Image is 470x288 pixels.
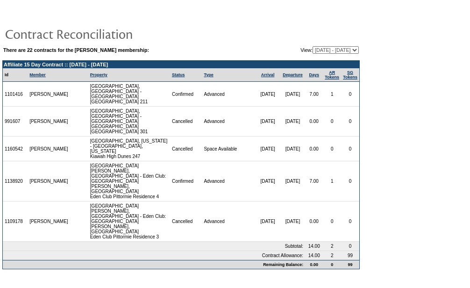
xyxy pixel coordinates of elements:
a: SGTokens [343,70,357,79]
td: [GEOGRAPHIC_DATA][PERSON_NAME], [GEOGRAPHIC_DATA] - Eden Club: [GEOGRAPHIC_DATA][PERSON_NAME], [G... [88,202,170,242]
td: Confirmed [170,82,202,107]
td: [PERSON_NAME] [28,82,71,107]
td: Subtotal: [3,242,305,251]
td: [GEOGRAPHIC_DATA], [GEOGRAPHIC_DATA] - [GEOGRAPHIC_DATA] [GEOGRAPHIC_DATA] [GEOGRAPHIC_DATA] 301 [88,107,170,137]
td: 0 [323,260,341,269]
td: Advanced [202,161,255,202]
td: [DATE] [255,107,280,137]
td: 2 [323,251,341,260]
a: ARTokens [325,70,339,79]
td: Cancelled [170,202,202,242]
td: 0.00 [305,202,323,242]
td: View: [257,46,359,54]
td: [DATE] [255,137,280,161]
td: [DATE] [255,202,280,242]
td: 99 [341,260,359,269]
td: 0.00 [305,137,323,161]
td: 0.00 [305,107,323,137]
td: 0 [341,137,359,161]
a: Member [29,72,46,77]
td: Affiliate 15 Day Contract :: [DATE] - [DATE] [3,61,359,68]
td: 0 [341,107,359,137]
td: [PERSON_NAME] [28,137,71,161]
td: 0 [341,202,359,242]
td: [GEOGRAPHIC_DATA][PERSON_NAME], [GEOGRAPHIC_DATA] - Eden Club: [GEOGRAPHIC_DATA][PERSON_NAME], [G... [88,161,170,202]
td: 0 [341,161,359,202]
a: Departure [283,72,303,77]
td: [PERSON_NAME] [28,107,71,137]
td: 1138920 [3,161,28,202]
td: 1160542 [3,137,28,161]
td: Confirmed [170,161,202,202]
td: Remaining Balance: [3,260,305,269]
td: Space Available [202,137,255,161]
td: [DATE] [280,82,305,107]
td: [DATE] [280,202,305,242]
td: [DATE] [280,107,305,137]
a: Property [90,72,107,77]
img: pgTtlContractReconciliation.gif [5,24,192,43]
td: 2 [323,242,341,251]
td: Cancelled [170,137,202,161]
td: 0 [341,82,359,107]
td: [PERSON_NAME] [28,202,71,242]
td: 1109178 [3,202,28,242]
td: 14.00 [305,242,323,251]
a: Type [204,72,213,77]
td: 1101416 [3,82,28,107]
td: 991607 [3,107,28,137]
a: Days [309,72,319,77]
a: Status [172,72,185,77]
td: 0 [323,107,341,137]
td: 0 [323,137,341,161]
a: Arrival [261,72,275,77]
td: 99 [341,251,359,260]
td: [DATE] [280,161,305,202]
td: 1 [323,161,341,202]
td: 0.00 [305,260,323,269]
td: 7.00 [305,82,323,107]
td: [DATE] [255,82,280,107]
td: [GEOGRAPHIC_DATA], [US_STATE] - [GEOGRAPHIC_DATA], [US_STATE] Kiawah High Dunes 247 [88,137,170,161]
td: Cancelled [170,107,202,137]
td: Contract Allowance: [3,251,305,260]
b: There are 22 contracts for the [PERSON_NAME] membership: [3,47,149,53]
td: 14.00 [305,251,323,260]
td: [DATE] [255,161,280,202]
td: 7.00 [305,161,323,202]
td: [PERSON_NAME] [28,161,71,202]
td: [GEOGRAPHIC_DATA], [GEOGRAPHIC_DATA] - [GEOGRAPHIC_DATA] [GEOGRAPHIC_DATA] 211 [88,82,170,107]
td: 1 [323,82,341,107]
td: 0 [341,242,359,251]
td: Advanced [202,82,255,107]
td: Id [3,68,28,82]
td: Advanced [202,107,255,137]
td: [DATE] [280,137,305,161]
td: 0 [323,202,341,242]
td: Advanced [202,202,255,242]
